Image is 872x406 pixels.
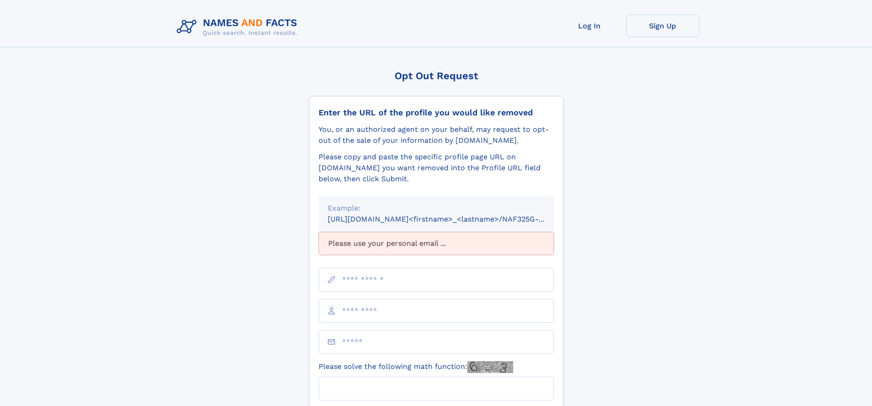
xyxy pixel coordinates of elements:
div: You, or an authorized agent on your behalf, may request to opt-out of the sale of your informatio... [319,124,554,146]
div: Opt Out Request [309,70,563,81]
small: [URL][DOMAIN_NAME]<firstname>_<lastname>/NAF325G-xxxxxxxx [328,215,571,223]
div: Enter the URL of the profile you would like removed [319,108,554,118]
div: Please copy and paste the specific profile page URL on [DOMAIN_NAME] you want removed into the Pr... [319,152,554,184]
a: Sign Up [626,15,699,37]
div: Example: [328,203,545,214]
img: Logo Names and Facts [173,15,305,39]
a: Log In [553,15,626,37]
div: Please use your personal email ... [319,232,554,255]
label: Please solve the following math function: [319,361,513,373]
